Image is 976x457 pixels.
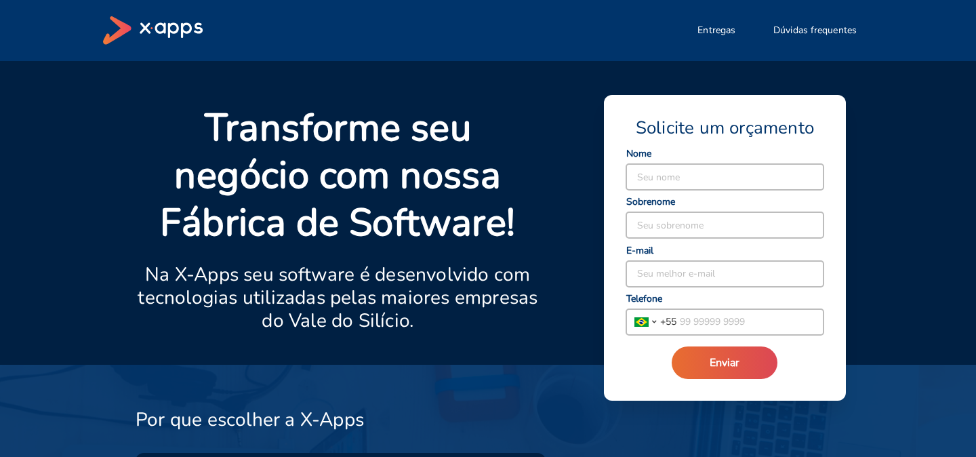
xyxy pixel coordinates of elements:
span: Solicite um orçamento [636,117,814,140]
input: 99 99999 9999 [676,309,823,335]
span: + 55 [660,315,676,329]
h3: Por que escolher a X-Apps [136,408,364,431]
span: Dúvidas frequentes [773,24,857,37]
p: Na X-Apps seu software é desenvolvido com tecnologias utilizadas pelas maiores empresas do Vale d... [136,263,540,332]
button: Entregas [681,17,752,44]
span: Entregas [697,24,735,37]
button: Dúvidas frequentes [757,17,873,44]
input: Seu melhor e-mail [626,261,823,287]
input: Seu nome [626,164,823,190]
span: Enviar [710,355,739,370]
p: Transforme seu negócio com nossa Fábrica de Software! [136,104,540,247]
input: Seu sobrenome [626,212,823,238]
button: Enviar [672,346,777,379]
